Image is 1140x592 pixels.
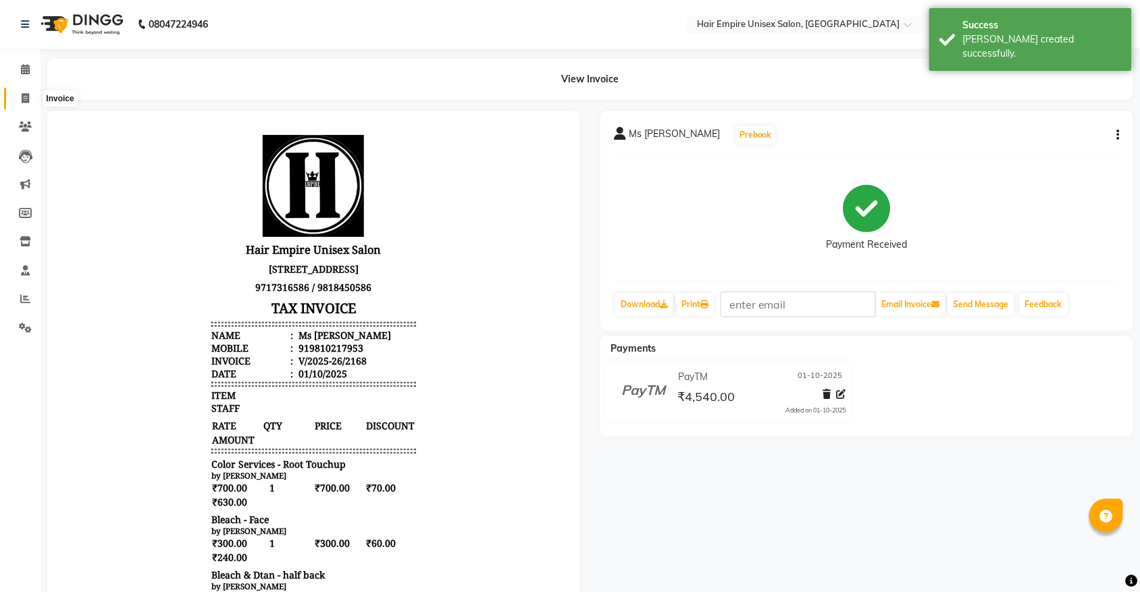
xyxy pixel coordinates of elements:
[151,467,201,481] span: ₹300.00
[786,406,846,415] div: Added on 01-10-2025
[963,32,1122,61] div: Bill created successfully.
[230,243,232,256] span: :
[151,346,226,356] small: by [PERSON_NAME]
[202,294,252,308] span: QTY
[202,522,252,537] span: 1
[151,581,226,591] small: by [PERSON_NAME]
[230,230,232,243] span: :
[253,356,303,371] span: ₹700.00
[235,230,306,243] div: V/2025-26/2168
[151,243,232,256] div: Date
[305,356,355,371] span: ₹70.00
[151,308,201,323] span: AMOUNT
[253,412,303,426] span: ₹300.00
[151,412,201,426] span: ₹300.00
[151,371,201,385] span: ₹630.00
[305,294,355,308] span: DISCOUNT
[151,217,232,230] div: Mobile
[678,370,708,384] span: PayTM
[151,537,201,551] span: ₹2,400.00
[253,294,303,308] span: PRICE
[202,467,252,481] span: 1
[305,412,355,426] span: ₹60.00
[611,342,656,354] span: Payments
[151,522,201,537] span: ₹3,000.00
[677,389,735,408] span: ₹4,540.00
[676,293,714,316] a: Print
[235,243,286,256] div: 01/10/2025
[151,481,201,495] span: ₹240.00
[230,217,232,230] span: :
[151,512,226,522] small: by [PERSON_NAME]
[151,115,355,136] h3: Hair Empire Unisex Salon
[877,293,945,316] button: Email Invoice
[151,333,285,346] span: Color Services - Root Touchup
[151,205,232,217] div: Name
[721,292,876,317] input: enter email
[629,127,720,146] span: Ms [PERSON_NAME]
[235,217,303,230] div: 919810217953
[151,154,355,172] p: 9717316586 / 9818450586
[151,389,208,402] span: Bleach - Face
[230,205,232,217] span: :
[305,522,355,537] span: ₹600.00
[151,265,175,277] span: ITEM
[253,522,303,537] span: ₹3,000.00
[202,356,252,371] span: 1
[34,5,127,43] img: logo
[47,59,1133,100] div: View Invoice
[736,126,775,144] button: Prebook
[827,238,908,252] div: Payment Received
[1020,293,1068,316] a: Feedback
[615,293,673,316] a: Download
[202,11,303,113] img: file_1696835068333.jpeg
[151,402,226,412] small: by [PERSON_NAME]
[151,294,201,308] span: RATE
[151,172,355,196] h3: TAX INVOICE
[798,370,843,384] span: 01-10-2025
[151,277,179,290] span: STAFF
[151,426,201,440] span: ₹240.00
[948,293,1014,316] button: Send Message
[305,467,355,481] span: ₹60.00
[151,500,257,512] span: Facial Casmara prestige
[151,136,355,154] p: [STREET_ADDRESS]
[151,356,201,371] span: ₹700.00
[253,467,303,481] span: ₹300.00
[963,18,1122,32] div: Success
[151,444,264,457] span: Bleach & Dtan - half back
[149,5,208,43] b: 08047224946
[202,412,252,426] span: 1
[151,555,355,581] span: Rica Waxing ([DEMOGRAPHIC_DATA]) - Full Arms
[43,90,77,107] div: Invoice
[151,230,232,243] div: Invoice
[235,205,330,217] div: Ms [PERSON_NAME]
[151,457,226,467] small: by [PERSON_NAME]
